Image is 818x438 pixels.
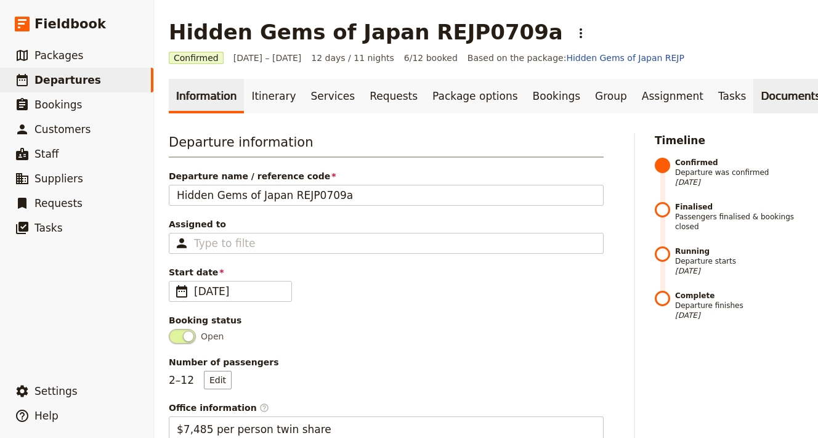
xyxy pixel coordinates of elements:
[570,23,591,44] button: Actions
[169,79,244,113] a: Information
[675,202,803,212] strong: Finalised
[169,356,604,368] span: Number of passengers
[675,158,803,168] strong: Confirmed
[201,330,224,343] span: Open
[468,52,684,64] span: Based on the package:
[425,79,525,113] a: Package options
[711,79,754,113] a: Tasks
[244,79,303,113] a: Itinerary
[634,79,711,113] a: Assignment
[675,202,803,232] span: Passengers finalised & bookings closed
[675,158,803,187] span: Departure was confirmed
[675,246,803,276] span: Departure starts
[675,177,803,187] span: [DATE]
[169,20,563,44] h1: Hidden Gems of Japan REJP0709a
[34,123,91,136] span: Customers
[169,170,604,182] span: Departure name / reference code
[34,410,59,422] span: Help
[169,371,232,389] p: 2 – 12
[204,371,232,389] button: Number of passengers2–12
[566,53,684,63] a: Hidden Gems of Japan REJP
[362,79,425,113] a: Requests
[169,185,604,206] input: Departure name / reference code
[194,284,284,299] span: [DATE]
[259,403,269,413] span: ​
[169,266,604,278] span: Start date
[34,74,101,86] span: Departures
[34,49,83,62] span: Packages
[675,291,803,320] span: Departure finishes
[675,291,803,301] strong: Complete
[34,99,82,111] span: Bookings
[169,218,604,230] span: Assigned to
[233,52,302,64] span: [DATE] – [DATE]
[194,236,256,251] input: Assigned to
[675,310,803,320] span: [DATE]
[404,52,458,64] span: 6/12 booked
[169,314,604,326] div: Booking status
[588,79,634,113] a: Group
[675,266,803,276] span: [DATE]
[34,197,83,209] span: Requests
[34,15,106,33] span: Fieldbook
[169,52,224,64] span: Confirmed
[174,284,189,299] span: ​
[169,402,604,414] span: Office information
[34,172,83,185] span: Suppliers
[525,79,588,113] a: Bookings
[34,148,59,160] span: Staff
[311,52,394,64] span: 12 days / 11 nights
[655,133,803,148] h2: Timeline
[169,133,604,158] h3: Departure information
[304,79,363,113] a: Services
[34,385,78,397] span: Settings
[675,246,803,256] strong: Running
[34,222,63,234] span: Tasks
